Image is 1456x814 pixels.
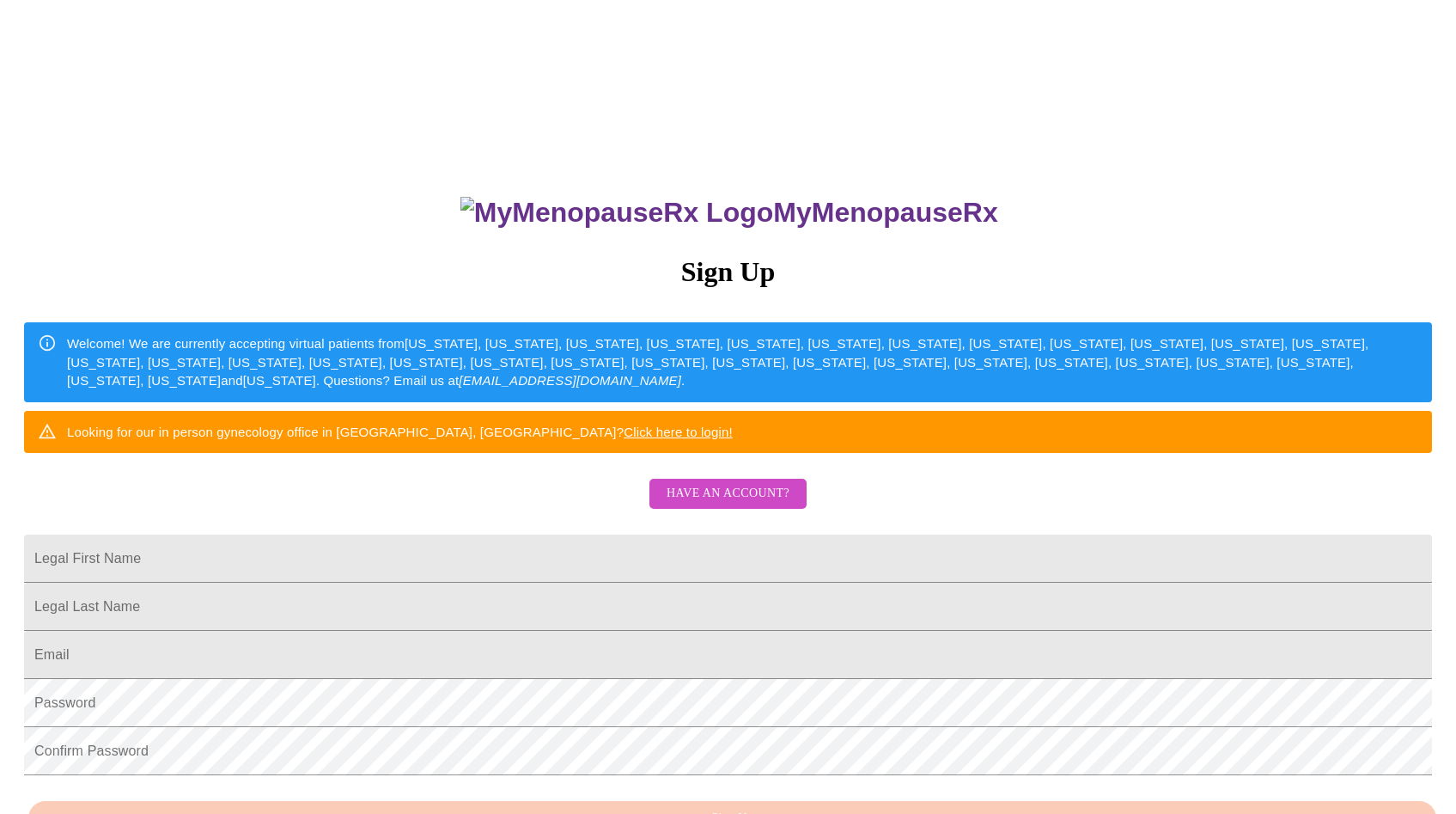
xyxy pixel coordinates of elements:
[460,197,773,229] img: MyMenopauseRx Logo
[459,373,681,388] em: [EMAIL_ADDRESS][DOMAIN_NAME]
[667,483,789,505] span: Have an account?
[67,327,1418,396] div: Welcome! We are currently accepting virtual patients from [US_STATE], [US_STATE], [US_STATE], [US...
[67,416,733,448] div: Looking for our in person gynecology office in [GEOGRAPHIC_DATA], [GEOGRAPHIC_DATA]?
[645,498,811,512] a: Have an account?
[27,197,1433,229] h3: MyMenopauseRx
[24,256,1432,288] h3: Sign Up
[649,479,807,509] button: Have an account?
[624,425,733,439] a: Click here to login!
